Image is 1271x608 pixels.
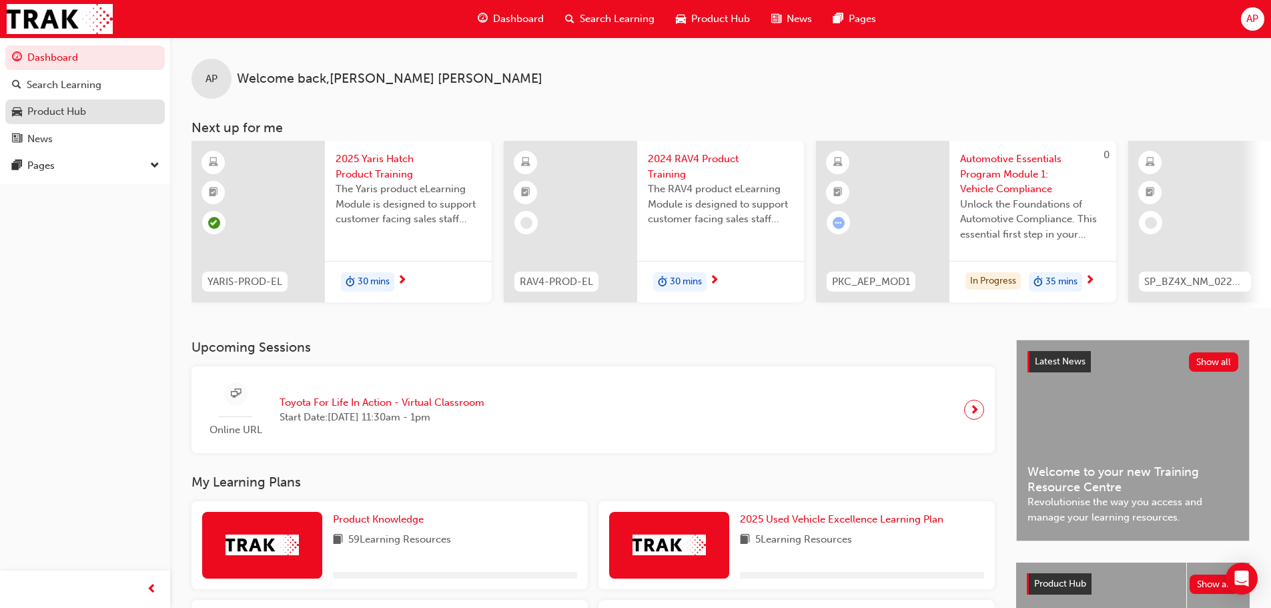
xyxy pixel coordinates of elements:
[208,217,220,229] span: learningRecordVerb_PASS-icon
[833,154,843,172] span: learningResourceType_ELEARNING-icon
[832,274,910,290] span: PKC_AEP_MOD1
[1085,275,1095,287] span: next-icon
[5,99,165,124] a: Product Hub
[5,73,165,97] a: Search Learning
[787,11,812,27] span: News
[521,184,530,202] span: booktick-icon
[1035,356,1086,367] span: Latest News
[1144,274,1246,290] span: SP_BZ4X_NM_0224_EL01
[1241,7,1264,31] button: AP
[5,154,165,178] button: Pages
[520,217,532,229] span: learningRecordVerb_NONE-icon
[493,11,544,27] span: Dashboard
[150,158,159,175] span: down-icon
[1034,578,1086,589] span: Product Hub
[5,127,165,151] a: News
[1016,340,1250,541] a: Latest NewsShow allWelcome to your new Training Resource CentreRevolutionise the way you access a...
[554,5,665,33] a: search-iconSearch Learning
[833,217,845,229] span: learningRecordVerb_ATTEMPT-icon
[960,151,1106,197] span: Automotive Essentials Program Module 1: Vehicle Compliance
[740,513,943,525] span: 2025 Used Vehicle Excellence Learning Plan
[5,45,165,70] a: Dashboard
[205,71,218,87] span: AP
[12,79,21,91] span: search-icon
[209,184,218,202] span: booktick-icon
[580,11,655,27] span: Search Learning
[237,71,542,87] span: Welcome back , [PERSON_NAME] [PERSON_NAME]
[816,141,1116,302] a: 0PKC_AEP_MOD1Automotive Essentials Program Module 1: Vehicle ComplianceUnlock the Foundations of ...
[632,535,706,555] img: Trak
[969,400,979,419] span: next-icon
[333,512,429,527] a: Product Knowledge
[670,274,702,290] span: 30 mins
[648,151,793,182] span: 2024 RAV4 Product Training
[676,11,686,27] span: car-icon
[478,11,488,27] span: guage-icon
[191,141,492,302] a: YARIS-PROD-EL2025 Yaris Hatch Product TrainingThe Yaris product eLearning Module is designed to s...
[336,151,481,182] span: 2025 Yaris Hatch Product Training
[202,422,269,438] span: Online URL
[280,395,484,410] span: Toyota For Life In Action - Virtual Classroom
[771,11,781,27] span: news-icon
[346,274,355,291] span: duration-icon
[202,377,984,443] a: Online URLToyota For Life In Action - Virtual ClassroomStart Date:[DATE] 11:30am - 1pm
[833,11,843,27] span: pages-icon
[333,513,424,525] span: Product Knowledge
[12,52,22,64] span: guage-icon
[147,581,157,598] span: prev-icon
[740,512,949,527] a: 2025 Used Vehicle Excellence Learning Plan
[1246,11,1258,27] span: AP
[1145,217,1157,229] span: learningRecordVerb_NONE-icon
[521,154,530,172] span: learningResourceType_ELEARNING-icon
[504,141,804,302] a: RAV4-PROD-EL2024 RAV4 Product TrainingThe RAV4 product eLearning Module is designed to support cu...
[755,532,852,549] span: 5 Learning Resources
[231,386,241,402] span: sessionType_ONLINE_URL-icon
[348,532,451,549] span: 59 Learning Resources
[709,275,719,287] span: next-icon
[209,154,218,172] span: learningResourceType_ELEARNING-icon
[5,43,165,154] button: DashboardSearch LearningProduct HubNews
[12,133,22,145] span: news-icon
[467,5,554,33] a: guage-iconDashboard
[1104,149,1110,161] span: 0
[358,274,390,290] span: 30 mins
[665,5,761,33] a: car-iconProduct Hub
[191,340,995,355] h3: Upcoming Sessions
[1189,352,1239,372] button: Show all
[1027,351,1238,372] a: Latest NewsShow all
[1190,575,1240,594] button: Show all
[691,11,750,27] span: Product Hub
[1027,573,1239,595] a: Product HubShow all
[7,4,113,34] img: Trak
[849,11,876,27] span: Pages
[397,275,407,287] span: next-icon
[191,475,995,490] h3: My Learning Plans
[1146,184,1155,202] span: booktick-icon
[740,532,750,549] span: book-icon
[226,535,299,555] img: Trak
[1027,465,1238,495] span: Welcome to your new Training Resource Centre
[27,158,55,174] div: Pages
[1146,154,1155,172] span: learningResourceType_ELEARNING-icon
[12,160,22,172] span: pages-icon
[648,182,793,227] span: The RAV4 product eLearning Module is designed to support customer facing sales staff with introdu...
[1226,563,1258,595] div: Open Intercom Messenger
[207,274,282,290] span: YARIS-PROD-EL
[1033,274,1043,291] span: duration-icon
[965,272,1021,290] div: In Progress
[658,274,667,291] span: duration-icon
[823,5,887,33] a: pages-iconPages
[336,182,481,227] span: The Yaris product eLearning Module is designed to support customer facing sales staff with introd...
[280,410,484,425] span: Start Date: [DATE] 11:30am - 1pm
[1027,495,1238,525] span: Revolutionise the way you access and manage your learning resources.
[761,5,823,33] a: news-iconNews
[1045,274,1078,290] span: 35 mins
[27,77,101,93] div: Search Learning
[27,104,86,119] div: Product Hub
[12,106,22,118] span: car-icon
[27,131,53,147] div: News
[520,274,593,290] span: RAV4-PROD-EL
[565,11,574,27] span: search-icon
